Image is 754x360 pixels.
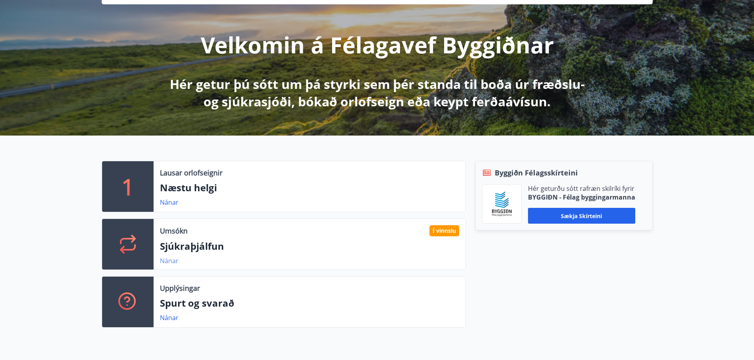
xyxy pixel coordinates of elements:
a: Nánar [160,256,179,265]
p: Spurt og svarað [160,296,459,310]
p: Lausar orlofseignir [160,168,222,178]
span: Byggiðn Félagsskírteini [495,168,578,178]
p: 1 [122,172,134,202]
img: BKlGVmlTW1Qrz68WFGMFQUcXHWdQd7yePWMkvn3i.png [488,190,515,217]
p: Sjúkraþjálfun [160,239,459,253]
p: Hér getur þú sótt um þá styrki sem þér standa til boða úr fræðslu- og sjúkrasjóði, bókað orlofsei... [168,75,586,110]
a: Nánar [160,198,179,207]
a: Nánar [160,313,179,322]
p: Velkomin á Félagavef Byggiðnar [201,30,554,60]
p: Umsókn [160,226,188,236]
p: BYGGIÐN - Félag byggingarmanna [528,193,635,202]
p: Upplýsingar [160,283,200,293]
button: Sækja skírteini [528,208,635,224]
p: Hér geturðu sótt rafræn skilríki fyrir [528,184,635,193]
div: Í vinnslu [429,225,459,236]
p: Næstu helgi [160,181,459,194]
